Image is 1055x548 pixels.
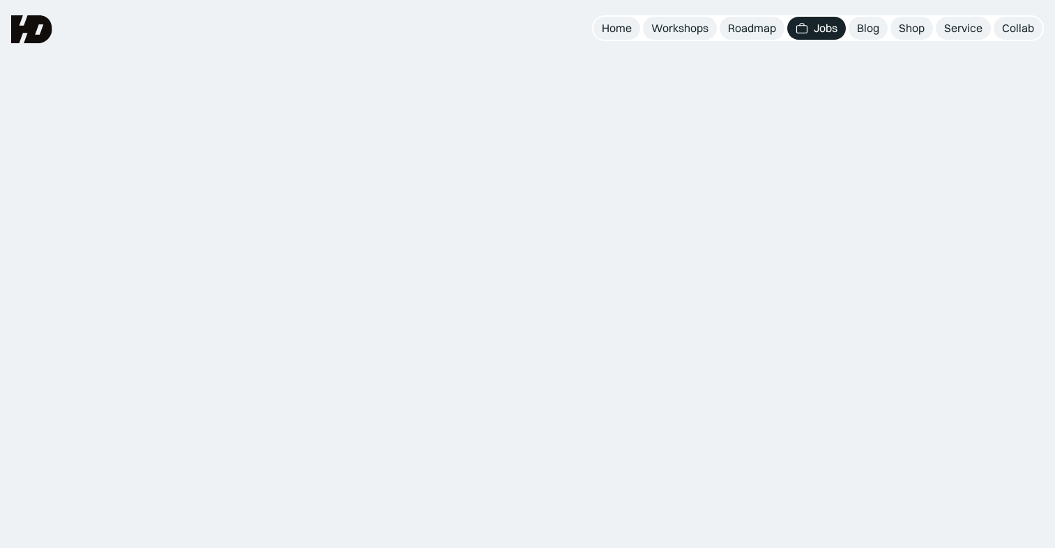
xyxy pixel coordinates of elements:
[1002,21,1034,36] div: Collab
[602,21,632,36] div: Home
[890,17,933,40] a: Shop
[857,21,879,36] div: Blog
[849,17,888,40] a: Blog
[944,21,982,36] div: Service
[593,17,640,40] a: Home
[936,17,991,40] a: Service
[651,21,708,36] div: Workshops
[728,21,776,36] div: Roadmap
[994,17,1042,40] a: Collab
[899,21,925,36] div: Shop
[643,17,717,40] a: Workshops
[814,21,837,36] div: Jobs
[787,17,846,40] a: Jobs
[720,17,784,40] a: Roadmap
